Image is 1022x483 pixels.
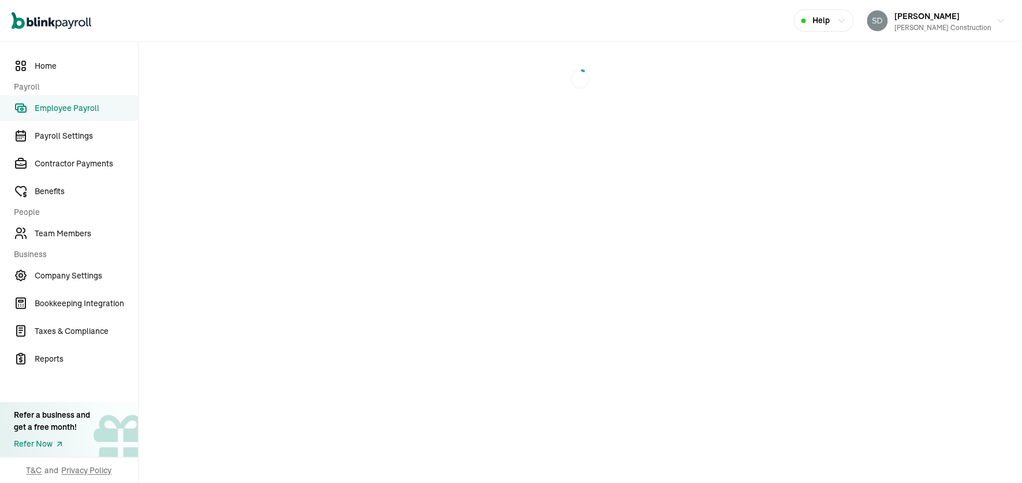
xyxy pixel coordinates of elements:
[35,298,138,310] span: Bookkeeping Integration
[35,130,138,142] span: Payroll Settings
[35,270,138,282] span: Company Settings
[895,11,960,21] span: [PERSON_NAME]
[14,438,90,450] a: Refer Now
[14,206,131,218] span: People
[35,228,138,240] span: Team Members
[35,325,138,337] span: Taxes & Compliance
[895,23,992,33] div: [PERSON_NAME] Construction
[35,185,138,198] span: Benefits
[863,6,1010,35] button: [PERSON_NAME][PERSON_NAME] Construction
[813,14,830,27] span: Help
[27,465,42,476] span: T&C
[12,4,91,38] nav: Global
[35,353,138,365] span: Reports
[35,60,138,72] span: Home
[14,248,131,261] span: Business
[35,102,138,114] span: Employee Payroll
[62,465,112,476] span: Privacy Policy
[14,409,90,433] div: Refer a business and get a free month!
[964,428,1022,483] iframe: Chat Widget
[794,9,854,32] button: Help
[14,81,131,93] span: Payroll
[35,158,138,170] span: Contractor Payments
